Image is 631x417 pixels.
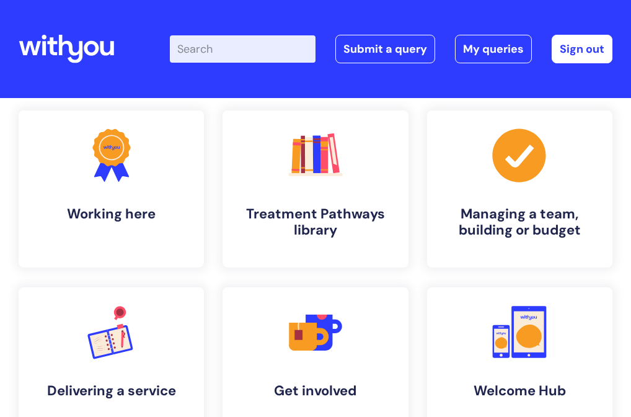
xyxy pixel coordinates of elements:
[29,206,194,222] h4: Working here
[455,35,532,63] a: My queries
[170,35,612,63] div: | -
[29,383,194,399] h4: Delivering a service
[437,206,602,239] h4: Managing a team, building or budget
[232,383,398,399] h4: Get involved
[223,110,408,267] a: Treatment Pathways library
[170,35,315,63] input: Search
[427,110,612,267] a: Managing a team, building or budget
[19,110,204,267] a: Working here
[335,35,435,63] a: Submit a query
[552,35,612,63] a: Sign out
[437,383,602,399] h4: Welcome Hub
[232,206,398,239] h4: Treatment Pathways library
